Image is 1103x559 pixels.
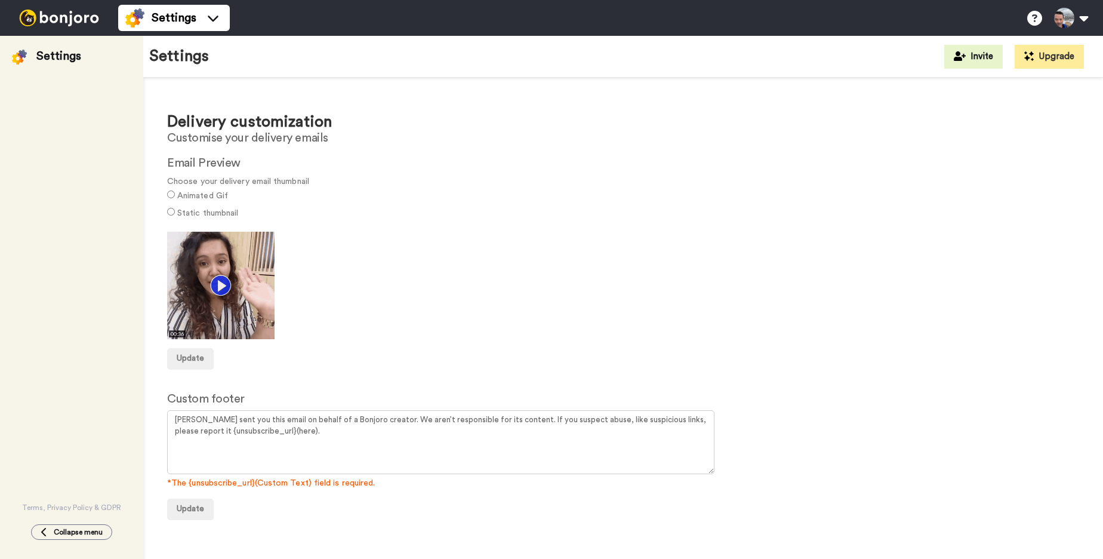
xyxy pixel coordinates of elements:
button: Update [167,348,214,370]
span: Update [177,505,204,513]
h2: Customise your delivery emails [167,131,1079,145]
h1: Settings [149,48,209,65]
h2: Email Preview [167,156,1079,170]
button: Upgrade [1015,45,1084,69]
span: Settings [152,10,196,26]
label: Static thumbnail [177,207,238,220]
img: settings-colored.svg [125,8,144,27]
span: *The {unsubscribe_url}(Custom Text) field is required. [167,477,1079,490]
div: Settings [36,48,81,64]
img: c713b795-656f-4edb-9759-2201f17354ac.gif [167,232,275,339]
label: Custom footer [167,391,245,408]
button: Invite [944,45,1003,69]
img: bj-logo-header-white.svg [14,10,104,26]
span: Choose your delivery email thumbnail [167,176,1079,188]
h1: Delivery customization [167,113,1079,131]
span: Collapse menu [54,527,103,537]
button: Collapse menu [31,524,112,540]
button: Update [167,499,214,520]
textarea: [PERSON_NAME] sent you this email on behalf of a Bonjoro creator. We aren’t responsible for its c... [167,410,714,474]
img: settings-colored.svg [12,50,27,64]
label: Animated Gif [177,190,228,202]
span: Update [177,354,204,363]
